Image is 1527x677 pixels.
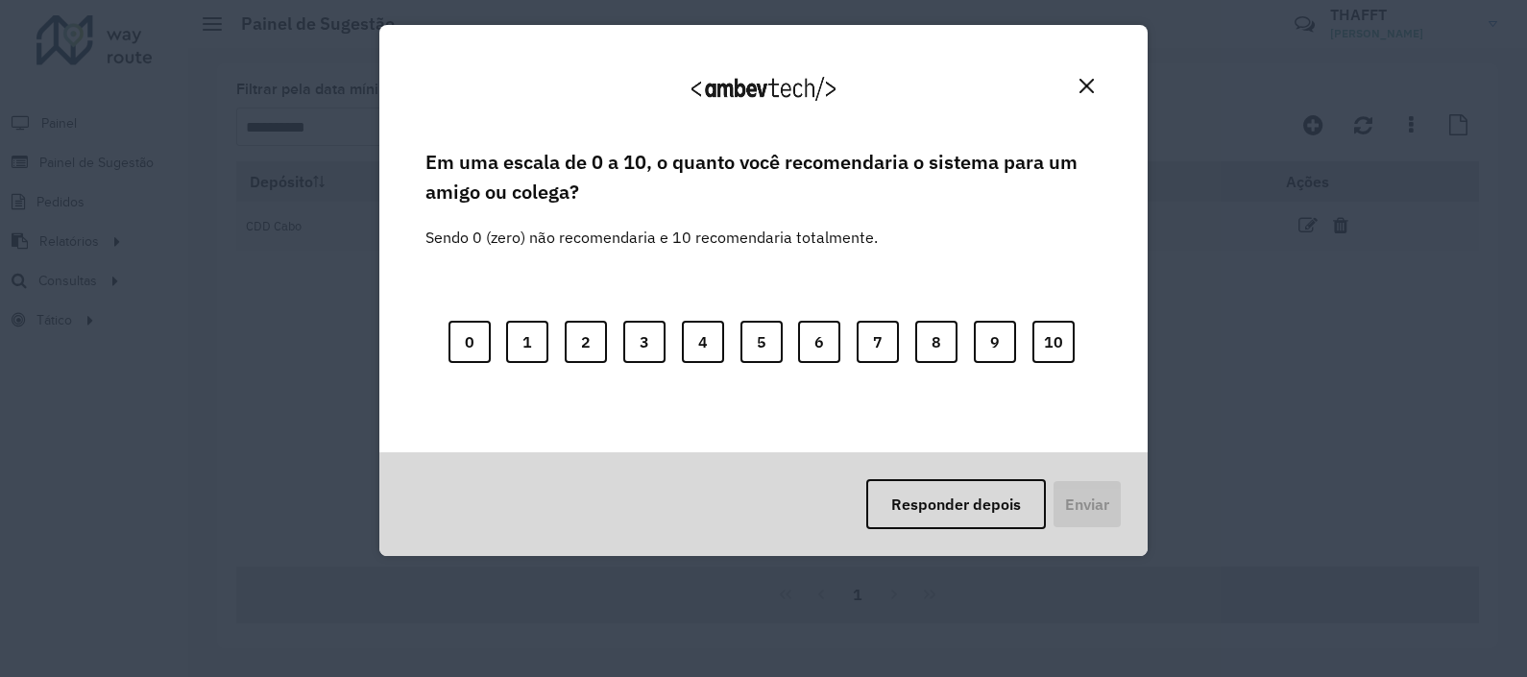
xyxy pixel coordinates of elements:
[798,321,840,363] button: 6
[1079,79,1094,93] img: Close
[565,321,607,363] button: 2
[691,77,836,101] img: Logo Ambevtech
[506,321,548,363] button: 1
[866,479,1046,529] button: Responder depois
[1032,321,1075,363] button: 10
[974,321,1016,363] button: 9
[1072,71,1102,101] button: Close
[682,321,724,363] button: 4
[857,321,899,363] button: 7
[448,321,491,363] button: 0
[425,148,1102,206] label: Em uma escala de 0 a 10, o quanto você recomendaria o sistema para um amigo ou colega?
[915,321,957,363] button: 8
[740,321,783,363] button: 5
[425,203,878,249] label: Sendo 0 (zero) não recomendaria e 10 recomendaria totalmente.
[623,321,666,363] button: 3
